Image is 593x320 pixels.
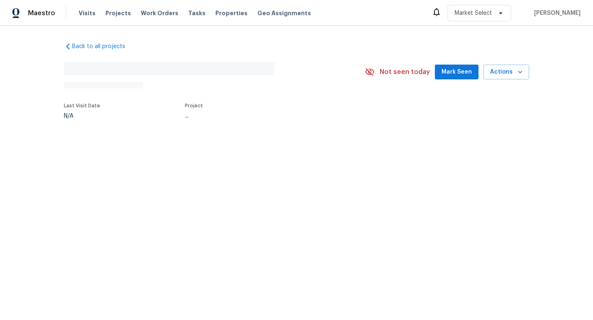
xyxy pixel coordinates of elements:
div: N/A [64,113,100,119]
div: ... [185,113,343,119]
span: Project [185,103,203,108]
span: Actions [490,67,523,77]
span: Market Select [455,9,492,17]
span: Not seen today [380,68,430,76]
span: Last Visit Date [64,103,100,108]
button: Mark Seen [435,65,479,80]
a: Back to all projects [64,42,143,51]
span: Properties [215,9,247,17]
span: Geo Assignments [257,9,311,17]
span: Visits [79,9,96,17]
span: [PERSON_NAME] [531,9,581,17]
span: Projects [105,9,131,17]
span: Work Orders [141,9,178,17]
span: Maestro [28,9,55,17]
button: Actions [483,65,529,80]
span: Tasks [188,10,205,16]
span: Mark Seen [441,67,472,77]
